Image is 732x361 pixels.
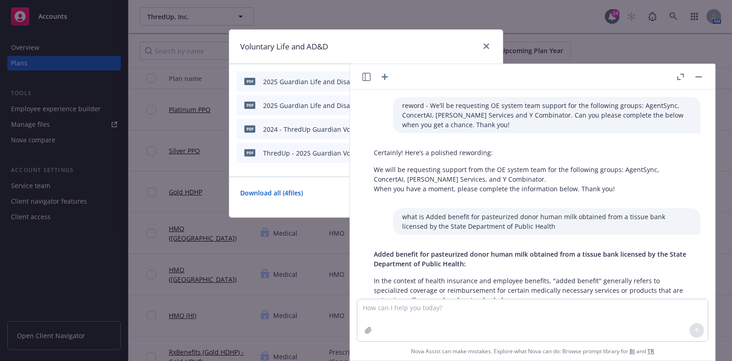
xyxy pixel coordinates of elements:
[374,250,686,268] span: Added benefit for pasteurized donor human milk obtained from a tissue bank licensed by the State ...
[263,101,438,110] div: 2025 Guardian Life and Disability Class 4 Certificate ThredUp.pdf
[402,212,691,231] p: what is Added benefit for pasteurized donor human milk obtained from a tissue bank licensed by th...
[244,149,255,156] span: pdf
[374,276,691,305] p: In the context of health insurance and employee benefits, "added benefit" generally refers to spe...
[402,101,691,129] p: reword - We’ll be requesting OE system team support for the following groups: AgentSync, ConcertA...
[263,124,419,134] div: 2024 - ThredUp Guardian Voluntary Life Policy .pdf
[244,125,255,132] span: pdf
[374,165,691,194] p: We will be requesting support from the OE system team for the following groups: AgentSync, Concer...
[244,102,255,108] span: pdf
[647,347,654,355] a: TR
[374,148,691,157] p: Certainly! Here’s a polished rewording:
[240,188,303,206] a: Download all ( 4 files)
[354,342,711,361] span: Nova Assist can make mistakes. Explore what Nova can do: Browse prompt library for and
[263,77,438,86] div: 2025 Guardian Life and Disability Class 1 Certificate ThredUp.pdf
[630,347,635,355] a: BI
[244,78,255,85] span: pdf
[263,148,438,158] div: ThredUp - 2025 Guardian Voluntary Life Benefit Summary.pdf
[481,41,492,52] a: close
[240,41,328,53] h1: Voluntary Life and AD&D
